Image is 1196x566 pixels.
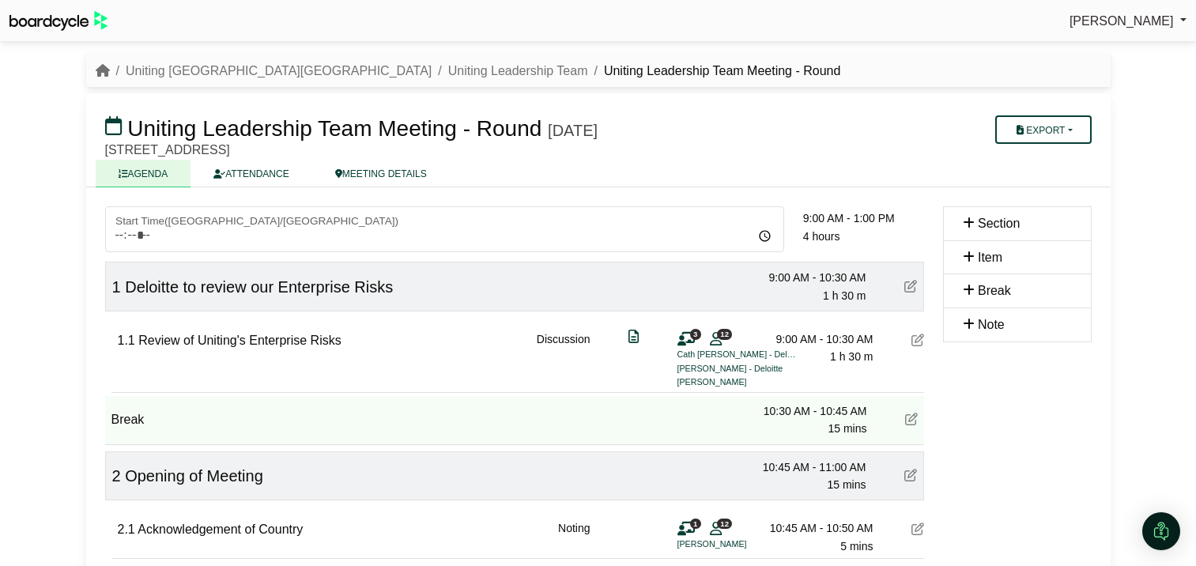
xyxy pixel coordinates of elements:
button: Export [995,115,1091,144]
span: 2 [112,467,121,485]
a: Uniting Leadership Team [448,64,588,77]
div: 10:45 AM - 11:00 AM [756,458,866,476]
div: Open Intercom Messenger [1142,512,1180,550]
nav: breadcrumb [96,61,841,81]
span: Break [978,284,1011,297]
span: 12 [717,519,732,529]
a: Uniting [GEOGRAPHIC_DATA][GEOGRAPHIC_DATA] [126,64,432,77]
div: 9:00 AM - 10:30 AM [756,269,866,286]
span: 15 mins [827,478,866,491]
span: Item [978,251,1002,264]
a: ATTENDANCE [191,160,311,187]
span: 1 [112,278,121,296]
span: 12 [717,329,732,339]
span: 1.1 [118,334,135,347]
span: 5 mins [840,540,873,553]
span: Section [978,217,1020,230]
li: Cath [PERSON_NAME] - Deloitte [677,348,796,361]
div: Discussion [537,330,590,389]
span: 1 h 30 m [830,350,873,363]
span: 15 mins [828,422,866,435]
span: [STREET_ADDRESS] [105,143,230,157]
span: Uniting Leadership Team Meeting - Round [127,116,541,141]
li: [PERSON_NAME] - Deloitte [677,362,796,375]
div: 9:00 AM - 1:00 PM [803,209,924,227]
span: [PERSON_NAME] [1070,14,1174,28]
div: Noting [558,519,590,555]
li: [PERSON_NAME] [677,538,796,551]
span: Review of Uniting's Enterprise Risks [138,334,341,347]
div: [DATE] [548,121,598,140]
span: 1 [690,519,701,529]
span: Opening of Meeting [125,467,263,485]
div: 10:45 AM - 10:50 AM [763,519,873,537]
img: BoardcycleBlackGreen-aaafeed430059cb809a45853b8cf6d952af9d84e6e89e1f1685b34bfd5cb7d64.svg [9,11,108,31]
a: AGENDA [96,160,191,187]
span: 2.1 [118,523,135,536]
span: 3 [690,329,701,339]
a: [PERSON_NAME] [1070,11,1187,32]
li: Uniting Leadership Team Meeting - Round [587,61,840,81]
span: 4 hours [803,230,840,243]
span: Deloitte to review our Enterprise Risks [125,278,393,296]
li: [PERSON_NAME] [677,375,796,389]
span: Acknowledgement of Country [138,523,303,536]
span: Break [111,413,145,426]
div: 10:30 AM - 10:45 AM [756,402,867,420]
a: MEETING DETAILS [312,160,450,187]
span: 1 h 30 m [823,289,866,302]
div: 9:00 AM - 10:30 AM [763,330,873,348]
span: Note [978,318,1005,331]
